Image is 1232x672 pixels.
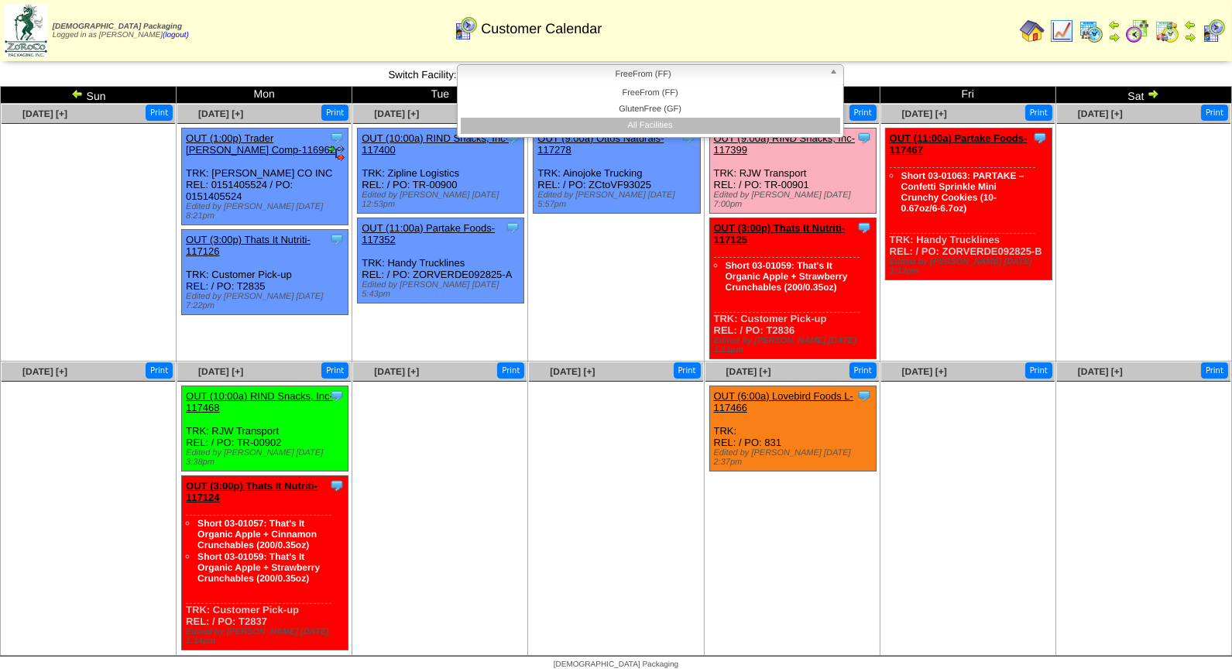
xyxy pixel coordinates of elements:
[1108,31,1120,43] img: arrowright.gif
[1184,19,1196,31] img: arrowleft.gif
[186,292,348,310] div: Edited by [PERSON_NAME] [DATE] 7:22pm
[1032,130,1048,146] img: Tooltip
[186,202,348,221] div: Edited by [PERSON_NAME] [DATE] 8:21pm
[186,390,333,413] a: OUT (10:00a) RIND Snacks, Inc-117468
[186,132,335,156] a: OUT (1:00p) Trader [PERSON_NAME] Comp-116962
[198,366,243,377] a: [DATE] [+]
[709,129,876,214] div: TRK: RJW Transport REL: / PO: TR-00901
[464,65,823,84] span: FreeFrom (FF)
[321,105,348,121] button: Print
[374,366,419,377] a: [DATE] [+]
[890,257,1052,276] div: Edited by [PERSON_NAME] [DATE] 3:13pm
[329,231,345,247] img: Tooltip
[1025,362,1052,379] button: Print
[1055,87,1231,104] td: Sat
[1155,19,1179,43] img: calendarinout.gif
[1049,19,1074,43] img: line_graph.gif
[329,130,345,146] img: Tooltip
[186,234,311,257] a: OUT (3:00p) Thats It Nutriti-117126
[177,87,352,104] td: Mon
[534,129,700,214] div: TRK: Ainojoke Trucking REL: / PO: ZCtoVF93025
[1108,19,1120,31] img: arrowleft.gif
[329,146,345,161] img: EDI
[1079,19,1103,43] img: calendarprod.gif
[358,129,524,214] div: TRK: Zipline Logistics REL: / PO: TR-00900
[186,627,348,646] div: Edited by [PERSON_NAME] [DATE] 1:14pm
[461,101,840,118] li: GlutenFree (GF)
[714,222,846,245] a: OUT (3:00p) Thats It Nutriti-117125
[537,132,664,156] a: OUT (9:00a) Ottos Naturals-117278
[890,132,1028,156] a: OUT (11:00a) Partake Foods-117467
[362,190,523,209] div: Edited by [PERSON_NAME] [DATE] 12:53pm
[1201,362,1228,379] button: Print
[902,366,947,377] a: [DATE] [+]
[1025,105,1052,121] button: Print
[481,21,602,37] span: Customer Calendar
[461,85,840,101] li: FreeFrom (FF)
[5,5,47,57] img: zoroco-logo-small.webp
[885,129,1052,280] div: TRK: Handy Trucklines REL: / PO: ZORVERDE092825-B
[182,476,348,650] div: TRK: Customer Pick-up REL: / PO: T2837
[1184,31,1196,43] img: arrowright.gif
[53,22,182,31] span: [DEMOGRAPHIC_DATA] Packaging
[329,388,345,403] img: Tooltip
[461,118,840,134] li: All Facilities
[146,362,173,379] button: Print
[329,478,345,493] img: Tooltip
[453,16,478,41] img: calendarcustomer.gif
[197,518,317,550] a: Short 03-01057: That's It Organic Apple + Cinnamon Crunchables (200/0.35oz)
[902,108,947,119] a: [DATE] [+]
[197,551,320,584] a: Short 03-01059: That's It Organic Apple + Strawberry Crunchables (200/0.35oz)
[352,87,528,104] td: Tue
[714,390,853,413] a: OUT (6:00a) Lovebird Foods L-117466
[1078,108,1123,119] a: [DATE] [+]
[856,220,872,235] img: Tooltip
[880,87,1055,104] td: Fri
[856,388,872,403] img: Tooltip
[362,280,523,299] div: Edited by [PERSON_NAME] [DATE] 5:43pm
[674,362,701,379] button: Print
[856,130,872,146] img: Tooltip
[709,386,876,471] div: TRK: REL: / PO: 831
[146,105,173,121] button: Print
[362,222,495,245] a: OUT (11:00a) Partake Foods-117352
[726,366,771,377] a: [DATE] [+]
[849,362,877,379] button: Print
[505,220,520,235] img: Tooltip
[358,218,524,303] div: TRK: Handy Trucklines REL: / PO: ZORVERDE092825-A
[198,108,243,119] a: [DATE] [+]
[726,260,848,293] a: Short 03-01059: That's It Organic Apple + Strawberry Crunchables (200/0.35oz)
[554,660,678,669] span: [DEMOGRAPHIC_DATA] Packaging
[550,366,595,377] a: [DATE] [+]
[186,448,348,467] div: Edited by [PERSON_NAME] [DATE] 3:38pm
[374,108,419,119] a: [DATE] [+]
[182,386,348,471] div: TRK: RJW Transport REL: / PO: TR-00902
[709,218,876,359] div: TRK: Customer Pick-up REL: / PO: T2836
[22,108,67,119] a: [DATE] [+]
[53,22,189,39] span: Logged in as [PERSON_NAME]
[714,448,876,467] div: Edited by [PERSON_NAME] [DATE] 2:37pm
[182,129,348,225] div: TRK: [PERSON_NAME] CO INC REL: 0151405524 / PO: 0151405524
[714,132,856,156] a: OUT (9:00a) RIND Snacks, Inc-117399
[1147,87,1159,100] img: arrowright.gif
[71,87,84,100] img: arrowleft.gif
[1201,19,1226,43] img: calendarcustomer.gif
[537,190,699,209] div: Edited by [PERSON_NAME] [DATE] 5:57pm
[714,336,876,355] div: Edited by [PERSON_NAME] [DATE] 1:11pm
[849,105,877,121] button: Print
[1020,19,1045,43] img: home.gif
[321,362,348,379] button: Print
[22,366,67,377] a: [DATE] [+]
[1078,366,1123,377] a: [DATE] [+]
[1125,19,1150,43] img: calendarblend.gif
[714,190,876,209] div: Edited by [PERSON_NAME] [DATE] 7:00pm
